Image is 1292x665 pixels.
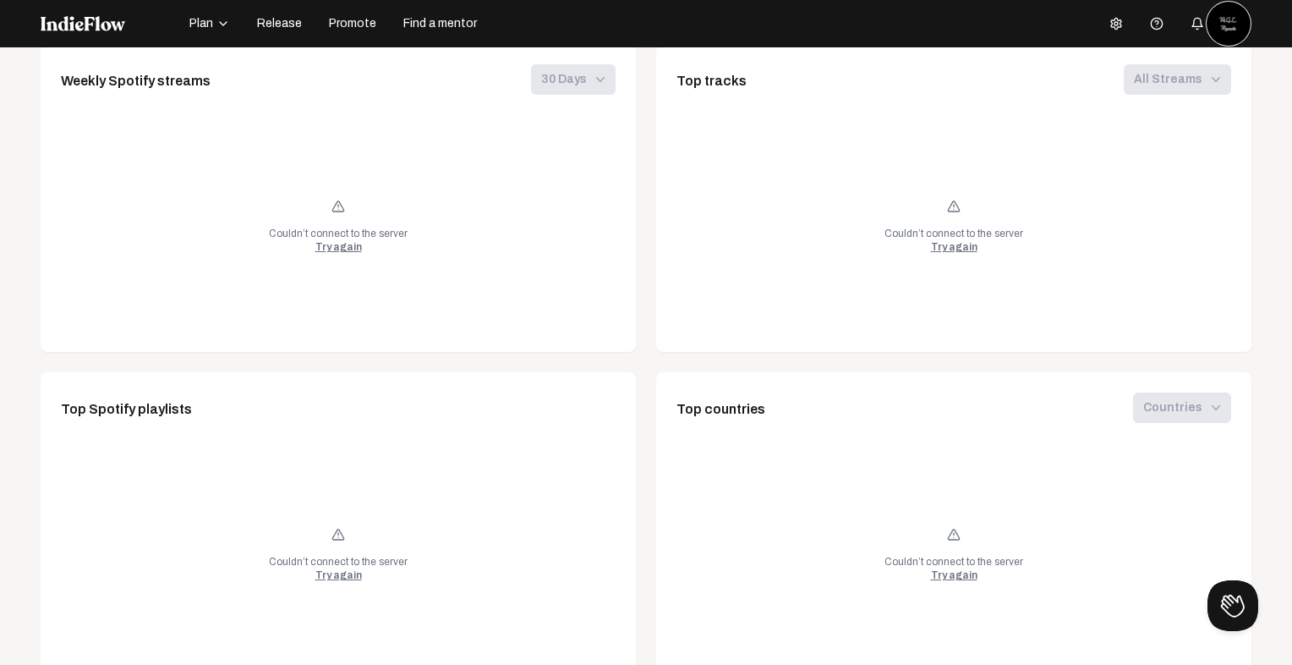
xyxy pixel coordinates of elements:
div: Couldn’t connect to the server [61,447,616,660]
span: Promote [329,15,376,32]
div: Couldn’t connect to the server [61,118,616,332]
iframe: Toggle Customer Support [1207,580,1258,631]
div: Weekly Spotify streams [61,71,211,91]
div: Try again [931,240,977,254]
button: Promote [319,10,386,37]
span: Plan [189,15,213,32]
div: Try again [931,569,977,582]
div: Couldn’t connect to the server [676,118,1231,332]
div: Top countries [676,399,765,420]
img: indieflow-logo-white.svg [41,16,125,31]
div: Top tracks [676,71,747,91]
div: Top Spotify playlists [61,399,192,420]
span: Find a mentor [403,15,477,32]
div: Couldn’t connect to the server [676,447,1231,660]
span: Release [257,15,302,32]
div: Try again [315,569,362,582]
img: thumb_big_profile1.jpg [1207,2,1251,46]
button: Plan [179,10,240,37]
button: Find a mentor [393,10,487,37]
button: Release [247,10,312,37]
div: Try again [315,240,362,254]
